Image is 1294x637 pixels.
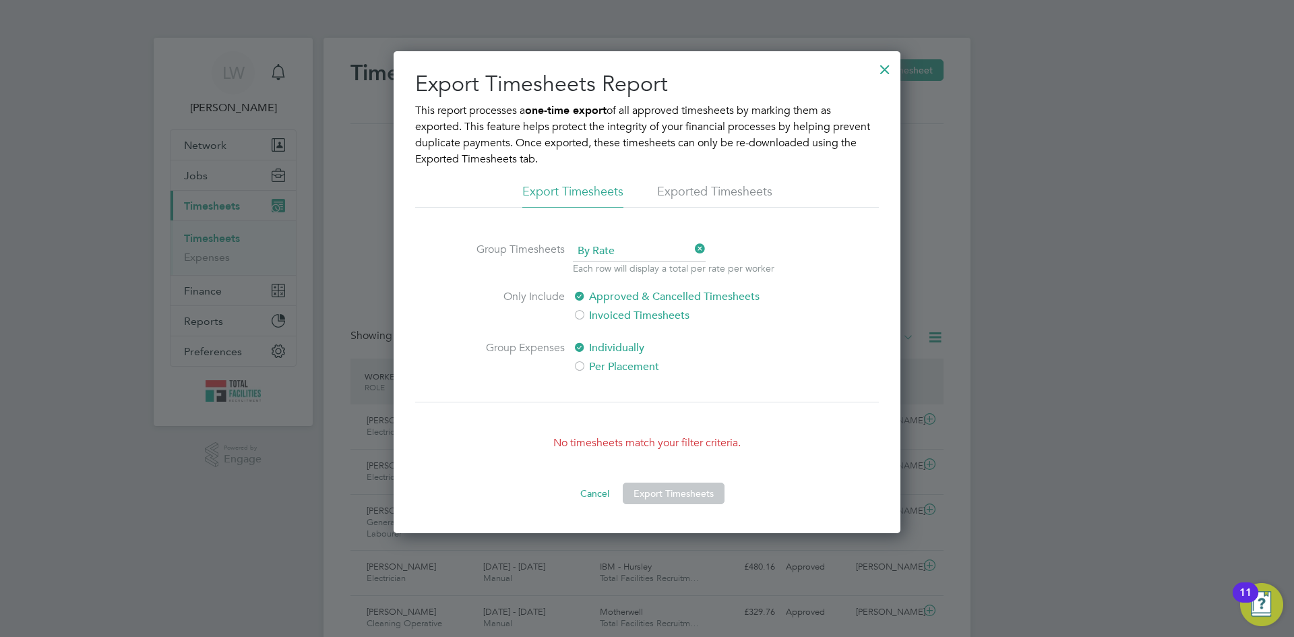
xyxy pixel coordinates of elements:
[1240,583,1283,626] button: Open Resource Center, 11 new notifications
[415,102,879,167] p: This report processes a of all approved timesheets by marking them as exported. This feature help...
[573,289,799,305] label: Approved & Cancelled Timesheets
[573,307,799,324] label: Invoiced Timesheets
[464,241,565,272] label: Group Timesheets
[464,289,565,324] label: Only Include
[573,359,799,375] label: Per Placement
[415,435,879,451] p: No timesheets match your filter criteria.
[522,183,623,208] li: Export Timesheets
[623,483,725,504] button: Export Timesheets
[573,241,706,262] span: By Rate
[464,340,565,375] label: Group Expenses
[415,70,879,98] h2: Export Timesheets Report
[573,340,799,356] label: Individually
[569,483,620,504] button: Cancel
[525,104,607,117] b: one-time export
[1239,593,1252,610] div: 11
[657,183,772,208] li: Exported Timesheets
[573,262,774,275] p: Each row will display a total per rate per worker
